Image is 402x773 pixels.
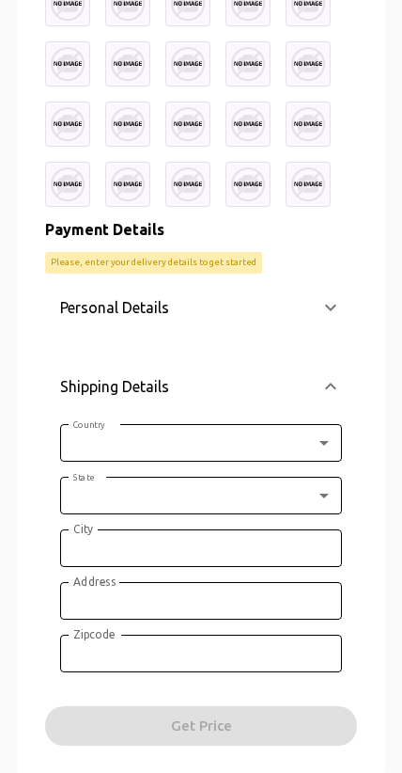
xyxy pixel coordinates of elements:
[286,41,331,87] img: uc
[286,102,331,147] img: uc
[73,574,116,590] label: Address
[105,41,150,87] img: uc
[165,102,210,147] img: uc
[73,626,115,642] label: Zipcode
[45,102,90,147] img: uc
[45,356,357,417] div: Shipping Details
[60,424,342,462] div: ​
[60,477,342,514] div: ​
[165,41,210,87] img: uc
[60,375,169,398] p: Shipping Details
[73,521,93,537] label: City
[45,162,90,207] img: uc
[73,472,95,481] span: State
[60,296,169,319] p: Personal Details
[105,102,150,147] img: uc
[225,41,271,87] img: uc
[286,162,331,207] img: uc
[225,162,271,207] img: uc
[45,41,90,87] img: uc
[45,218,357,241] p: Payment Details
[225,102,271,147] img: uc
[165,162,210,207] img: uc
[45,285,357,330] div: Personal Details
[105,162,150,207] img: uc
[73,419,105,429] span: Country
[51,256,256,269] p: Please, enter your delivery details to get started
